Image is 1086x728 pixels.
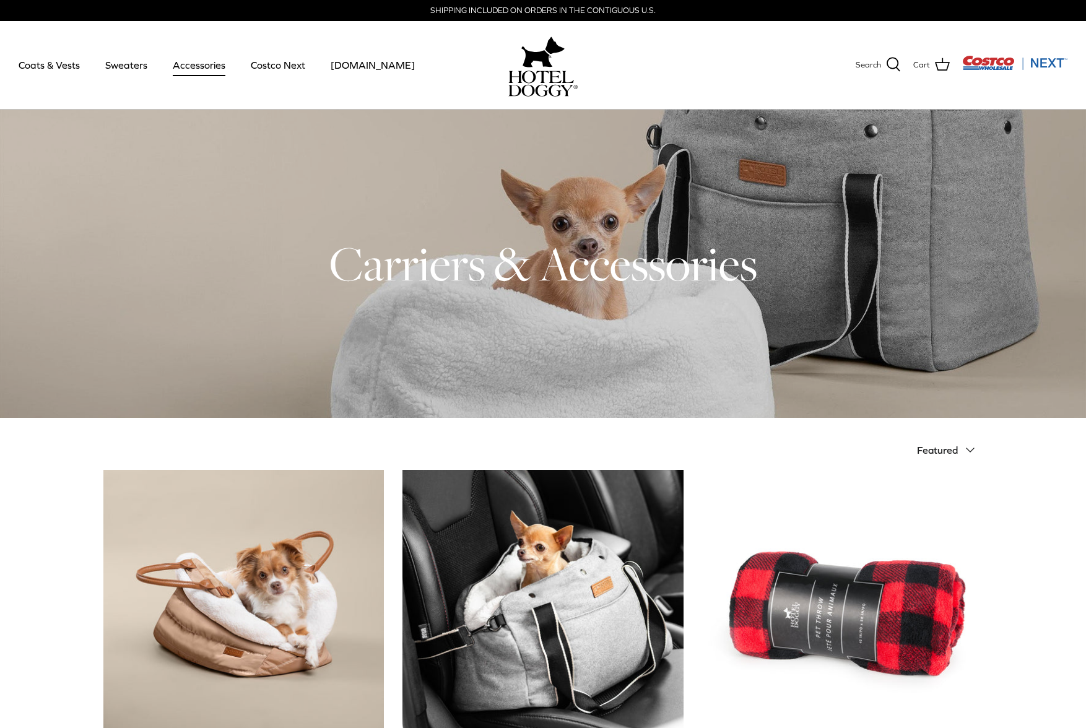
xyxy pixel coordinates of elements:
a: Visit Costco Next [962,63,1067,72]
a: Search [856,57,901,73]
span: Featured [917,444,958,456]
span: Cart [913,59,930,72]
button: Featured [917,436,983,464]
a: hoteldoggy.com hoteldoggycom [508,33,578,97]
a: Costco Next [240,44,316,86]
span: Search [856,59,881,72]
a: Coats & Vests [7,44,91,86]
a: Sweaters [94,44,159,86]
h1: Carriers & Accessories [103,233,983,294]
a: Accessories [162,44,237,86]
a: [DOMAIN_NAME] [319,44,426,86]
img: hoteldoggycom [508,71,578,97]
a: Cart [913,57,950,73]
img: hoteldoggy.com [521,33,565,71]
img: Costco Next [962,55,1067,71]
